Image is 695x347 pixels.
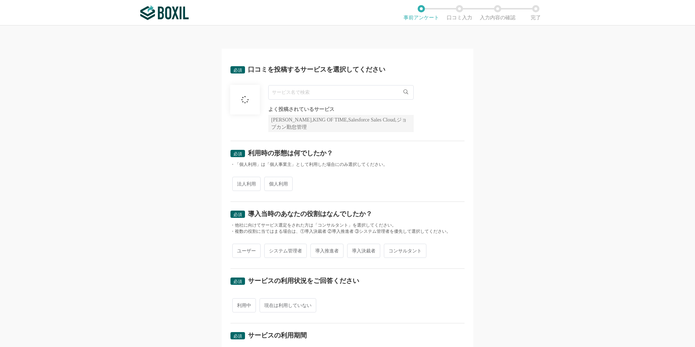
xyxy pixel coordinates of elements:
[230,161,465,168] div: ・「個人利用」は「個人事業主」として利用した場合にのみ選択してください。
[230,222,465,228] div: ・他社に向けてサービス選定をされた方は「コンサルタント」を選択してください。
[268,85,414,100] input: サービス名で検索
[268,107,414,112] div: よく投稿されているサービス
[248,150,333,156] div: 利用時の形態は何でしたか？
[264,244,307,258] span: システム管理者
[268,115,414,132] div: [PERSON_NAME],KING OF TIME,Salesforce Sales Cloud,ジョブカン勤怠管理
[232,244,261,258] span: ユーザー
[264,177,293,191] span: 個人利用
[233,334,242,339] span: 必須
[232,177,261,191] span: 法人利用
[478,5,517,20] li: 入力内容の確認
[233,279,242,284] span: 必須
[310,244,344,258] span: 導入推進者
[233,151,242,156] span: 必須
[347,244,380,258] span: 導入決裁者
[233,212,242,217] span: 必須
[402,5,440,20] li: 事前アンケート
[248,66,385,73] div: 口コミを投稿するサービスを選択してください
[248,211,372,217] div: 導入当時のあなたの役割はなんでしたか？
[260,298,316,312] span: 現在は利用していない
[440,5,478,20] li: 口コミ入力
[232,298,256,312] span: 利用中
[517,5,555,20] li: 完了
[230,228,465,235] div: ・複数の役割に当てはまる場合は、①導入決裁者 ②導入推進者 ③システム管理者を優先して選択してください。
[140,5,189,20] img: ボクシルSaaS_ロゴ
[233,68,242,73] span: 必須
[248,332,307,339] div: サービスの利用期間
[384,244,426,258] span: コンサルタント
[248,278,359,284] div: サービスの利用状況をご回答ください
